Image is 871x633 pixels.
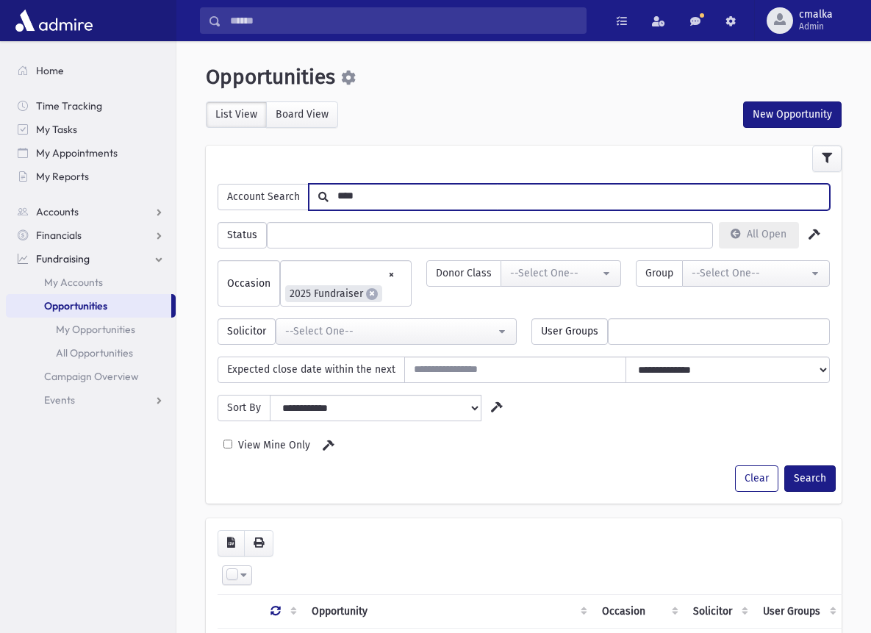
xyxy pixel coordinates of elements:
span: Time Tracking [36,99,102,112]
a: All Opportunities [6,341,176,365]
span: Campaign Overview [44,370,139,383]
span: View Mine Only [235,439,310,451]
span: User Groups [531,318,608,345]
span: My Appointments [36,146,118,160]
a: Fundraising [6,247,176,271]
span: Occasion [218,260,280,307]
span: Fundraising [36,252,90,265]
div: --Select One-- [285,323,495,339]
div: --Select One-- [692,265,809,281]
button: All Open [719,222,799,248]
button: CSV [218,530,245,557]
img: AdmirePro [12,6,96,35]
span: My Tasks [36,123,77,136]
button: Search [784,465,836,492]
span: Financials [36,229,82,242]
a: Home [6,59,176,82]
span: My Accounts [44,276,103,289]
button: --Select One-- [276,318,517,345]
span: Remove all items [388,266,395,283]
a: My Reports [6,165,176,188]
th: Opportunity: activate to sort column ascending [303,594,593,628]
a: Campaign Overview [6,365,176,388]
span: Solicitor [218,318,276,345]
span: Sort By [218,395,270,421]
span: Opportunities [206,65,335,90]
button: Print [244,530,273,557]
button: --Select One-- [501,260,620,287]
span: cmalka [799,9,833,21]
a: My Appointments [6,141,176,165]
a: Events [6,388,176,412]
a: Accounts [6,200,176,223]
button: New Opportunity [743,101,842,128]
label: Board View [266,101,338,128]
th: : activate to sort column ascending [262,594,303,628]
span: My Reports [36,170,89,183]
label: List View [206,101,267,128]
span: Donor Class [426,260,501,287]
div: --Select One-- [510,265,599,281]
span: Admin [799,21,833,32]
th: Solicitor: activate to sort column ascending [684,594,754,628]
span: Status [218,222,267,248]
th: User Groups: activate to sort column ascending [754,594,842,628]
a: Financials [6,223,176,247]
span: Accounts [36,205,79,218]
span: Home [36,64,64,77]
input: View Mine Only [223,440,232,448]
a: My Accounts [6,271,176,294]
button: Clear [735,465,778,492]
span: Group [636,260,683,287]
span: Expected close date within the next [218,357,405,383]
a: My Tasks [6,118,176,141]
span: Events [44,393,75,407]
a: My Opportunities [6,318,176,341]
input: Search [221,7,586,34]
button: --Select One-- [682,260,830,287]
a: Time Tracking [6,94,176,118]
span: Opportunities [44,299,107,312]
a: Opportunities [6,294,171,318]
th: Occasion : activate to sort column ascending [593,594,684,628]
span: Account Search [218,184,309,210]
li: 2025 Fundraiser [285,285,382,302]
span: × [366,288,378,300]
